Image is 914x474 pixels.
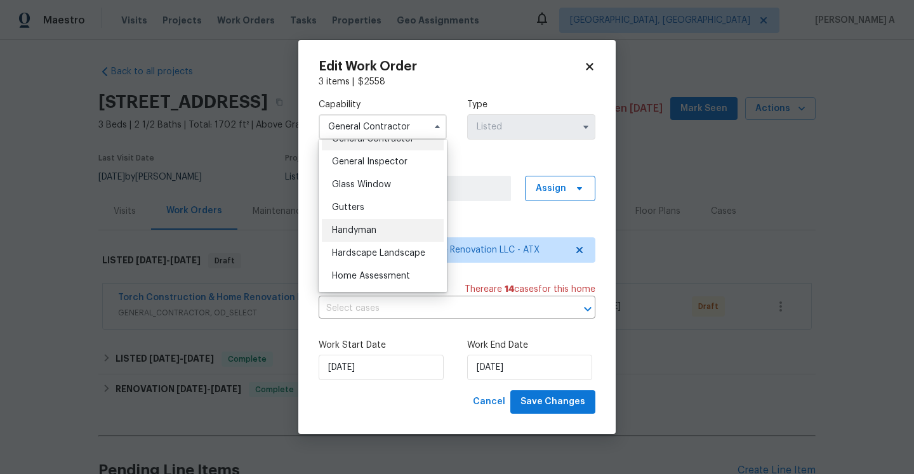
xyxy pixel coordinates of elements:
[465,283,595,296] span: There are case s for this home
[520,394,585,410] span: Save Changes
[467,114,595,140] input: Select...
[319,299,560,319] input: Select cases
[332,272,410,280] span: Home Assessment
[319,355,444,380] input: M/D/YYYY
[332,203,364,212] span: Gutters
[332,226,376,235] span: Handyman
[467,98,595,111] label: Type
[319,160,595,173] label: Work Order Manager
[505,285,514,294] span: 14
[319,60,584,73] h2: Edit Work Order
[319,339,447,352] label: Work Start Date
[358,77,385,86] span: $ 2558
[332,249,425,258] span: Hardscape Landscape
[329,244,566,256] span: Torch Construction & Home Renovation LLC - ATX
[473,394,505,410] span: Cancel
[319,76,595,88] div: 3 items |
[332,157,407,166] span: General Inspector
[536,182,566,195] span: Assign
[319,221,595,234] label: Trade Partner
[579,300,597,318] button: Open
[510,390,595,414] button: Save Changes
[468,390,510,414] button: Cancel
[467,355,592,380] input: M/D/YYYY
[332,180,391,189] span: Glass Window
[319,98,447,111] label: Capability
[467,339,595,352] label: Work End Date
[578,119,593,135] button: Show options
[319,114,447,140] input: Select...
[430,119,445,135] button: Hide options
